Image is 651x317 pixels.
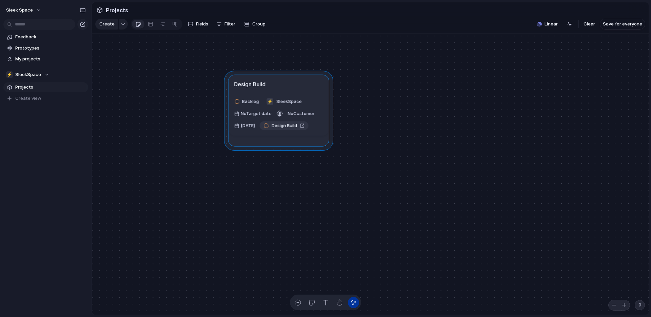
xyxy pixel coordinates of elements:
button: Filter [214,19,238,30]
a: Projects [3,82,88,92]
span: Group [252,21,265,27]
button: ⚡SleekSpace [3,70,88,80]
button: Save for everyone [600,19,645,30]
button: Create view [3,93,88,104]
span: Projects [104,4,130,16]
button: Sleek Space [3,5,45,16]
span: Fields [196,21,208,27]
span: Feedback [15,34,86,40]
span: Clear [584,21,595,27]
span: Create [99,21,115,27]
button: Create [95,19,118,30]
button: Group [241,19,269,30]
span: Save for everyone [603,21,642,27]
button: Clear [581,19,598,30]
button: Fields [185,19,211,30]
a: Feedback [3,32,88,42]
span: Sleek Space [6,7,33,14]
span: Filter [224,21,235,27]
span: My projects [15,56,86,62]
div: ⚡ [6,71,13,78]
a: My projects [3,54,88,64]
span: Projects [15,84,86,91]
span: Linear [545,21,558,27]
a: Prototypes [3,43,88,53]
button: Linear [534,19,560,29]
span: Prototypes [15,45,86,52]
span: Create view [15,95,41,102]
span: SleekSpace [15,71,41,78]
